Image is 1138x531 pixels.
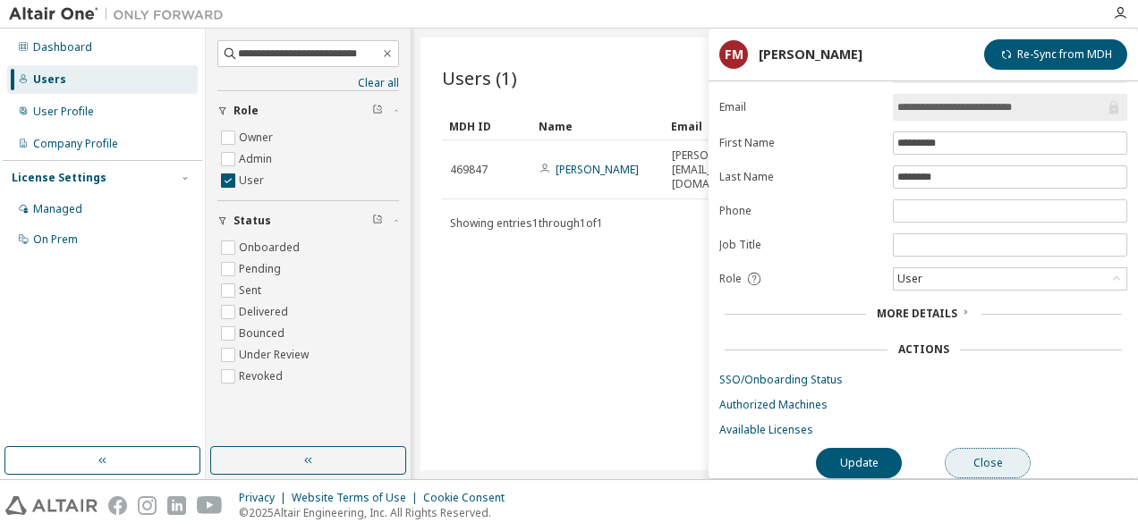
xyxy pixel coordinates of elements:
a: Clear all [217,76,399,90]
a: SSO/Onboarding Status [719,373,1127,387]
label: Phone [719,204,882,218]
a: Available Licenses [719,423,1127,437]
div: [PERSON_NAME] [759,47,862,62]
div: Email [671,112,746,140]
div: User Profile [33,105,94,119]
div: FM [719,40,748,69]
label: Last Name [719,170,882,184]
div: User [895,269,925,289]
div: On Prem [33,232,78,247]
p: © 2025 Altair Engineering, Inc. All Rights Reserved. [239,505,515,520]
div: Company Profile [33,137,118,151]
button: Status [217,201,399,240]
span: 469847 [450,163,488,177]
button: Role [217,91,399,131]
img: instagram.svg [138,496,157,515]
img: youtube.svg [197,496,223,515]
span: Clear filter [372,214,383,228]
a: [PERSON_NAME] [556,162,639,177]
span: Users (1) [442,65,517,90]
img: Altair One [9,5,233,23]
label: Onboarded [239,237,303,258]
label: Admin [239,148,276,170]
label: Revoked [239,366,286,387]
img: facebook.svg [108,496,127,515]
div: Actions [898,342,949,357]
label: Job Title [719,238,882,252]
span: Role [719,272,742,286]
button: Re-Sync from MDH [984,39,1127,70]
div: Privacy [239,491,292,505]
label: Sent [239,280,265,301]
label: First Name [719,136,882,150]
button: Update [816,448,902,478]
div: Users [33,72,66,87]
label: User [239,170,268,191]
label: Delivered [239,301,292,323]
label: Owner [239,127,276,148]
label: Email [719,100,882,114]
div: MDH ID [449,112,524,140]
div: Name [539,112,657,140]
div: Cookie Consent [423,491,515,505]
span: [PERSON_NAME][EMAIL_ADDRESS][DOMAIN_NAME] [672,148,762,191]
img: altair_logo.svg [5,496,98,515]
label: Bounced [239,323,288,344]
div: License Settings [12,171,106,185]
span: Role [234,104,259,118]
button: Close [945,448,1031,478]
span: Clear filter [372,104,383,118]
span: Showing entries 1 through 1 of 1 [450,215,603,231]
span: More Details [877,306,957,321]
div: User [894,268,1126,290]
img: linkedin.svg [167,496,186,515]
span: Status [234,214,271,228]
a: Authorized Machines [719,398,1127,412]
label: Pending [239,258,284,280]
div: Website Terms of Use [292,491,423,505]
div: Managed [33,202,82,216]
div: Dashboard [33,40,92,55]
label: Under Review [239,344,312,366]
